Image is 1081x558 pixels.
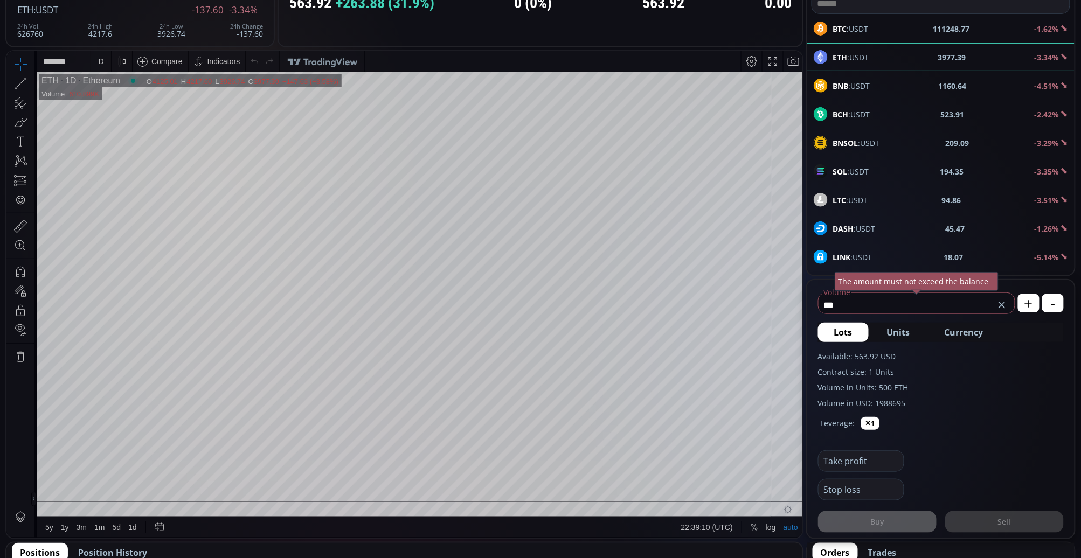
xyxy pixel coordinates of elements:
[213,26,239,34] div: 3926.74
[833,223,876,234] span: :USDT
[675,472,726,480] span: 22:39:10 (UTC)
[833,109,849,120] b: BCH
[144,466,162,486] div: Go to
[777,472,792,480] div: auto
[35,39,58,47] div: Volume
[1042,294,1064,312] button: -
[209,26,213,34] div: L
[944,252,964,263] b: 18.07
[146,26,171,34] div: 4125.01
[52,25,70,34] div: 1D
[833,166,869,177] span: :USDT
[229,5,258,15] span: -3.34%
[157,23,185,38] div: 3926.74
[1018,294,1040,312] button: +
[1035,138,1059,148] b: -3.29%
[10,144,18,154] div: 
[928,323,1000,342] button: Currency
[833,252,851,262] b: LINK
[759,472,770,480] div: log
[25,441,30,455] div: Hide Drawings Toolbar
[756,466,773,486] div: Toggle Log Scale
[175,26,180,34] div: H
[773,466,795,486] div: Toggle Auto Scale
[833,252,872,263] span: :USDT
[201,6,234,15] div: Indicators
[833,137,880,149] span: :USDT
[818,397,1064,409] label: Volume in USD: 1988695
[92,6,97,15] div: D
[818,323,869,342] button: Lots
[106,472,115,480] div: 5d
[939,80,967,92] b: 1160.64
[833,166,848,177] b: SOL
[887,326,910,339] span: Units
[88,23,113,38] div: 4217.6
[871,323,926,342] button: Units
[833,224,854,234] b: DASH
[39,472,47,480] div: 5y
[54,472,63,480] div: 1y
[671,466,730,486] button: 22:39:10 (UTC)
[940,166,964,177] b: 194.35
[157,23,185,30] div: 24h Low
[1035,224,1059,234] b: -1.26%
[833,80,870,92] span: :USDT
[818,382,1064,393] label: Volume in Units: 500 ETH
[17,23,43,30] div: 24h Vol.
[833,195,847,205] b: LTC
[276,26,332,34] div: −147.63 (−3.58%)
[33,4,58,16] span: :USDT
[833,138,858,148] b: BNSOL
[247,26,273,34] div: 3977.39
[88,23,113,30] div: 24h High
[946,137,969,149] b: 209.09
[833,109,870,120] span: :USDT
[230,23,263,38] div: -137.60
[1035,195,1059,205] b: -3.51%
[88,472,98,480] div: 1m
[933,23,970,34] b: 111248.77
[63,39,93,47] div: 610.899K
[740,466,756,486] div: Toggle Percentage
[942,194,961,206] b: 94.86
[941,109,965,120] b: 523.91
[242,26,247,34] div: C
[1035,109,1059,120] b: -2.42%
[833,24,847,34] b: BTC
[861,417,879,430] button: ✕1
[1035,24,1059,34] b: -1.62%
[145,6,176,15] div: Compare
[818,366,1064,378] label: Contract size: 1 Units
[834,326,853,339] span: Lots
[122,472,130,480] div: 1d
[945,326,983,339] span: Currency
[70,472,80,480] div: 3m
[835,272,999,291] div: The amount must not exceed the balance
[1035,166,1059,177] b: -3.35%
[180,26,205,34] div: 4217.60
[122,25,131,34] div: Market open
[17,4,33,16] span: ETH
[192,5,224,15] span: -137.60
[230,23,263,30] div: 24h Change
[140,26,146,34] div: O
[818,351,1064,362] label: Available: 563.92 USD
[1035,81,1059,91] b: -4.51%
[70,25,113,34] div: Ethereum
[35,25,52,34] div: ETH
[821,417,855,429] label: Leverage:
[833,81,849,91] b: BNB
[833,23,869,34] span: :USDT
[946,223,965,234] b: 45.47
[833,194,868,206] span: :USDT
[17,23,43,38] div: 626760
[1035,252,1059,262] b: -5.14%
